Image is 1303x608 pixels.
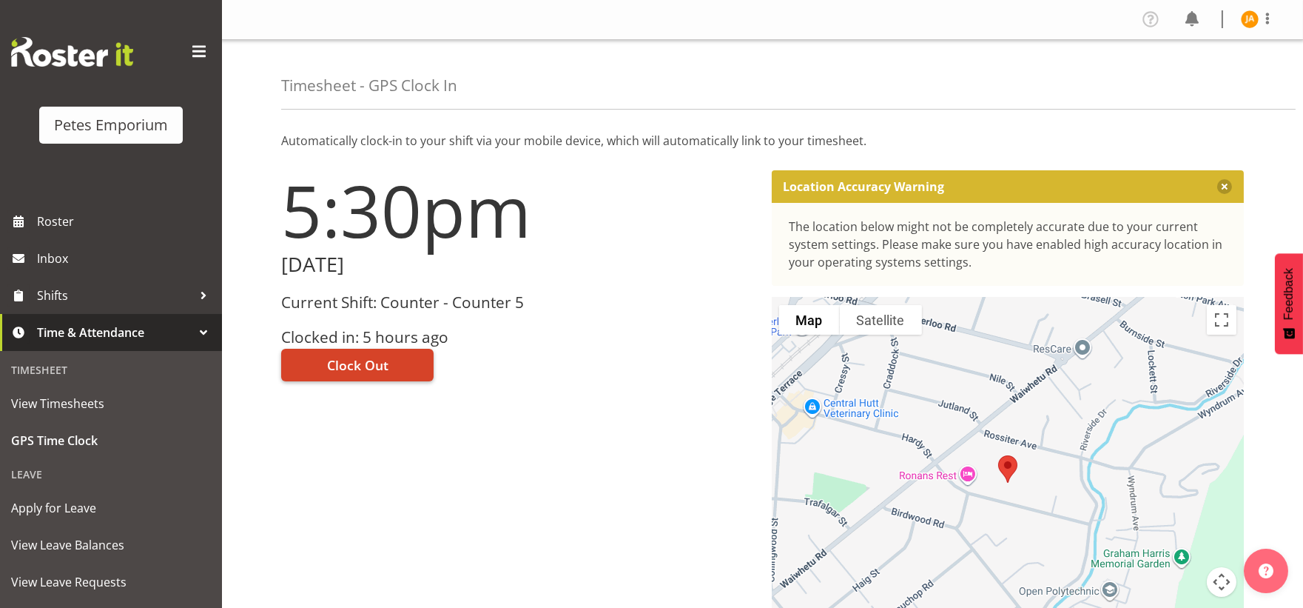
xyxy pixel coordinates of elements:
h3: Current Shift: Counter - Counter 5 [281,294,754,311]
a: Apply for Leave [4,490,218,527]
button: Close message [1217,179,1232,194]
span: Shifts [37,284,192,307]
img: help-xxl-2.png [1259,564,1273,578]
a: View Timesheets [4,385,218,422]
img: jeseryl-armstrong10788.jpg [1241,10,1259,28]
span: View Leave Balances [11,534,211,556]
span: Roster [37,210,215,233]
p: Location Accuracy Warning [784,179,945,194]
a: View Leave Requests [4,564,218,601]
button: Feedback - Show survey [1275,253,1303,354]
button: Clock Out [281,349,434,381]
img: Rosterit website logo [11,37,133,67]
div: The location below might not be completely accurate due to your current system settings. Please m... [789,218,1227,271]
div: Leave [4,459,218,490]
h2: [DATE] [281,253,754,276]
span: Time & Attendance [37,321,192,344]
button: Show satellite imagery [840,305,922,335]
div: Timesheet [4,355,218,385]
button: Toggle fullscreen view [1207,305,1236,335]
a: GPS Time Clock [4,422,218,459]
span: View Timesheets [11,392,211,415]
h3: Clocked in: 5 hours ago [281,329,754,346]
div: Petes Emporium [54,114,168,136]
h1: 5:30pm [281,170,754,250]
button: Map camera controls [1207,567,1236,597]
span: Feedback [1282,268,1296,320]
button: Show street map [779,305,840,335]
span: GPS Time Clock [11,430,211,452]
span: Inbox [37,247,215,270]
h4: Timesheet - GPS Clock In [281,77,457,94]
a: View Leave Balances [4,527,218,564]
span: View Leave Requests [11,571,211,593]
span: Apply for Leave [11,497,211,519]
p: Automatically clock-in to your shift via your mobile device, which will automatically link to you... [281,132,1244,150]
span: Clock Out [327,355,388,375]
